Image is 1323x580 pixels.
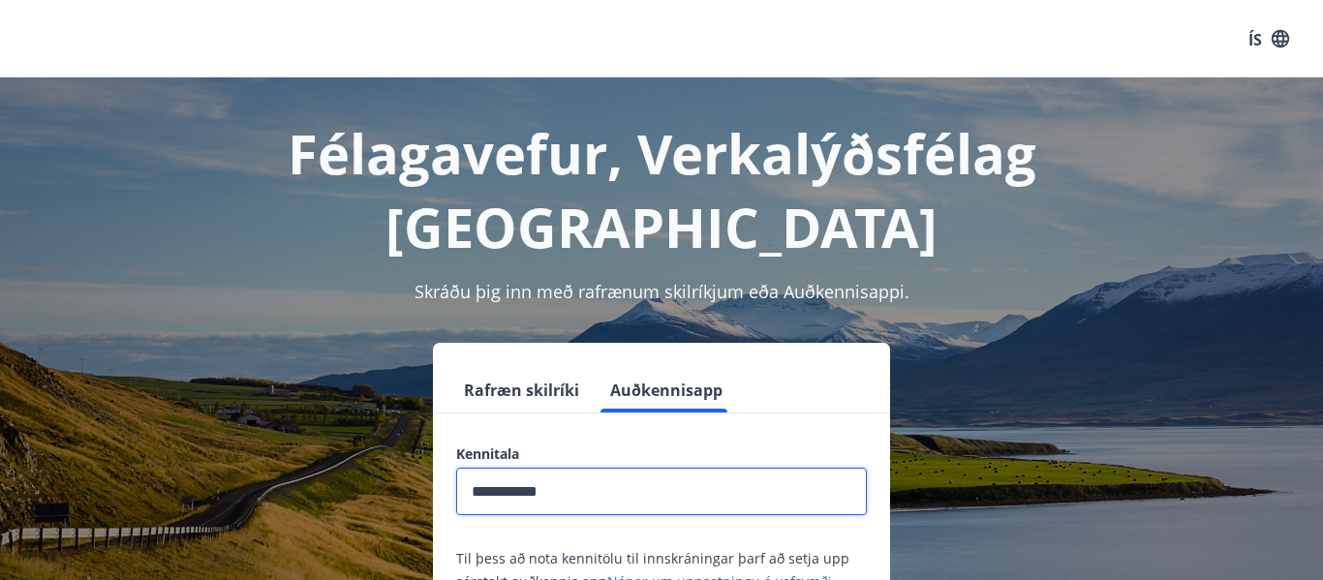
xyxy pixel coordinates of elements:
font: Auðkennisapp [610,380,723,401]
button: ÍS [1238,20,1300,57]
font: ÍS [1248,28,1262,49]
font: Félagavefur, Verkalýðsfélag [GEOGRAPHIC_DATA] [288,116,1036,263]
font: Kennitala [456,444,519,463]
font: Rafræn skilríki [464,380,579,401]
font: Skráðu þig inn með rafrænum skilríkjum eða Auðkennisappi. [415,280,909,303]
